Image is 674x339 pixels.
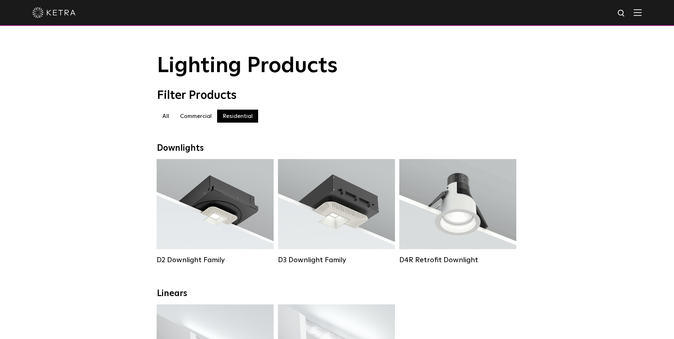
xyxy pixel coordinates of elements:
div: D4R Retrofit Downlight [399,256,516,264]
img: search icon [617,9,626,18]
a: D2 Downlight Family Lumen Output:1200Colors:White / Black / Gloss Black / Silver / Bronze / Silve... [157,159,274,264]
div: D2 Downlight Family [157,256,274,264]
div: D3 Downlight Family [278,256,395,264]
label: All [157,110,175,123]
div: Linears [157,289,517,299]
span: Lighting Products [157,55,338,77]
img: Hamburger%20Nav.svg [634,9,642,16]
a: D3 Downlight Family Lumen Output:700 / 900 / 1100Colors:White / Black / Silver / Bronze / Paintab... [278,159,395,264]
img: ketra-logo-2019-white [32,7,76,18]
a: D4R Retrofit Downlight Lumen Output:800Colors:White / BlackBeam Angles:15° / 25° / 40° / 60°Watta... [399,159,516,264]
label: Commercial [175,110,217,123]
div: Filter Products [157,89,517,102]
label: Residential [217,110,258,123]
div: Downlights [157,143,517,154]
